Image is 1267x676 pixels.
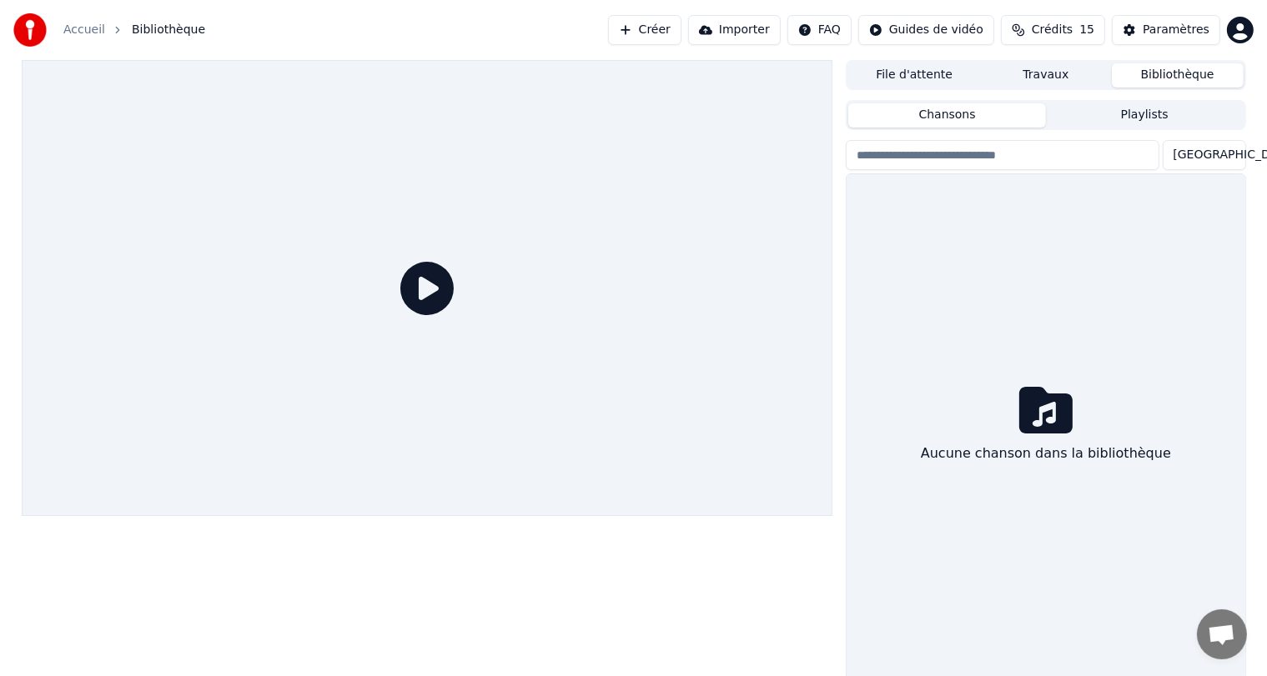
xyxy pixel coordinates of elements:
[1079,22,1094,38] span: 15
[1032,22,1073,38] span: Crédits
[787,15,852,45] button: FAQ
[848,63,980,88] button: File d'attente
[1046,103,1244,128] button: Playlists
[63,22,205,38] nav: breadcrumb
[608,15,681,45] button: Créer
[1001,15,1105,45] button: Crédits15
[1143,22,1209,38] div: Paramètres
[1197,609,1247,659] div: Ouvrir le chat
[1112,15,1220,45] button: Paramètres
[848,103,1046,128] button: Chansons
[1112,63,1244,88] button: Bibliothèque
[914,437,1178,470] div: Aucune chanson dans la bibliothèque
[63,22,105,38] a: Accueil
[980,63,1112,88] button: Travaux
[132,22,205,38] span: Bibliothèque
[858,15,994,45] button: Guides de vidéo
[688,15,781,45] button: Importer
[13,13,47,47] img: youka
